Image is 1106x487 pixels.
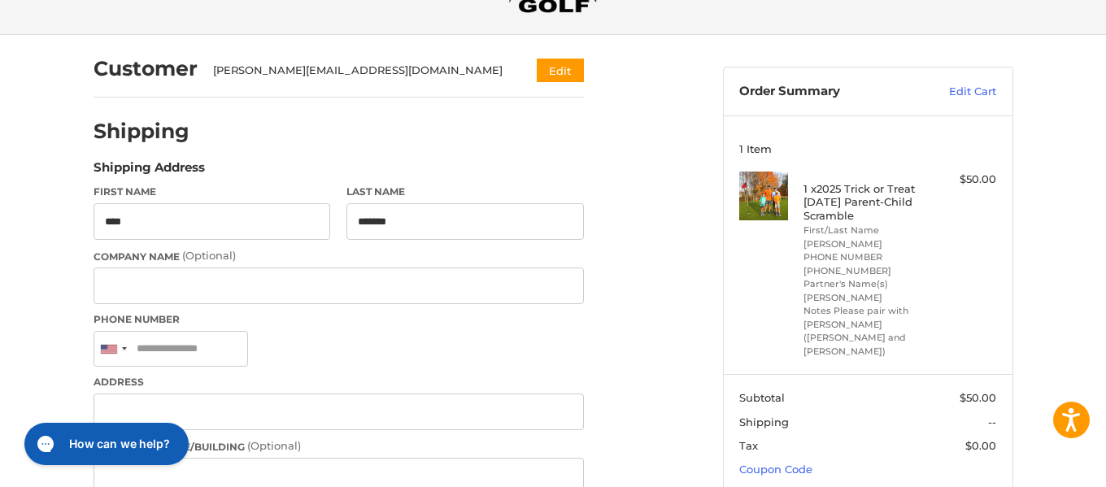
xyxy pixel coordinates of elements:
[16,417,194,471] iframe: Gorgias live chat messenger
[247,439,301,452] small: (Optional)
[94,438,584,454] label: Apartment/Suite/Building
[739,142,996,155] h3: 1 Item
[94,312,584,327] label: Phone Number
[739,84,914,100] h3: Order Summary
[94,56,198,81] h2: Customer
[960,391,996,404] span: $50.00
[803,224,928,250] li: First/Last Name [PERSON_NAME]
[803,250,928,277] li: PHONE NUMBER [PHONE_NUMBER]
[94,119,189,144] h2: Shipping
[94,159,205,185] legend: Shipping Address
[914,84,996,100] a: Edit Cart
[965,439,996,452] span: $0.00
[803,182,928,222] h4: 1 x 2025 Trick or Treat [DATE] Parent-Child Scramble
[739,439,758,452] span: Tax
[182,249,236,262] small: (Optional)
[739,463,812,476] a: Coupon Code
[739,391,785,404] span: Subtotal
[94,248,584,264] label: Company Name
[739,415,789,428] span: Shipping
[988,415,996,428] span: --
[94,185,331,199] label: First Name
[346,185,584,199] label: Last Name
[932,172,996,188] div: $50.00
[803,304,928,358] li: Notes Please pair with [PERSON_NAME] ([PERSON_NAME] and [PERSON_NAME])
[94,375,584,389] label: Address
[213,63,505,79] div: [PERSON_NAME][EMAIL_ADDRESS][DOMAIN_NAME]
[803,277,928,304] li: Partner's Name(s) [PERSON_NAME]
[537,59,584,82] button: Edit
[94,332,132,367] div: United States: +1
